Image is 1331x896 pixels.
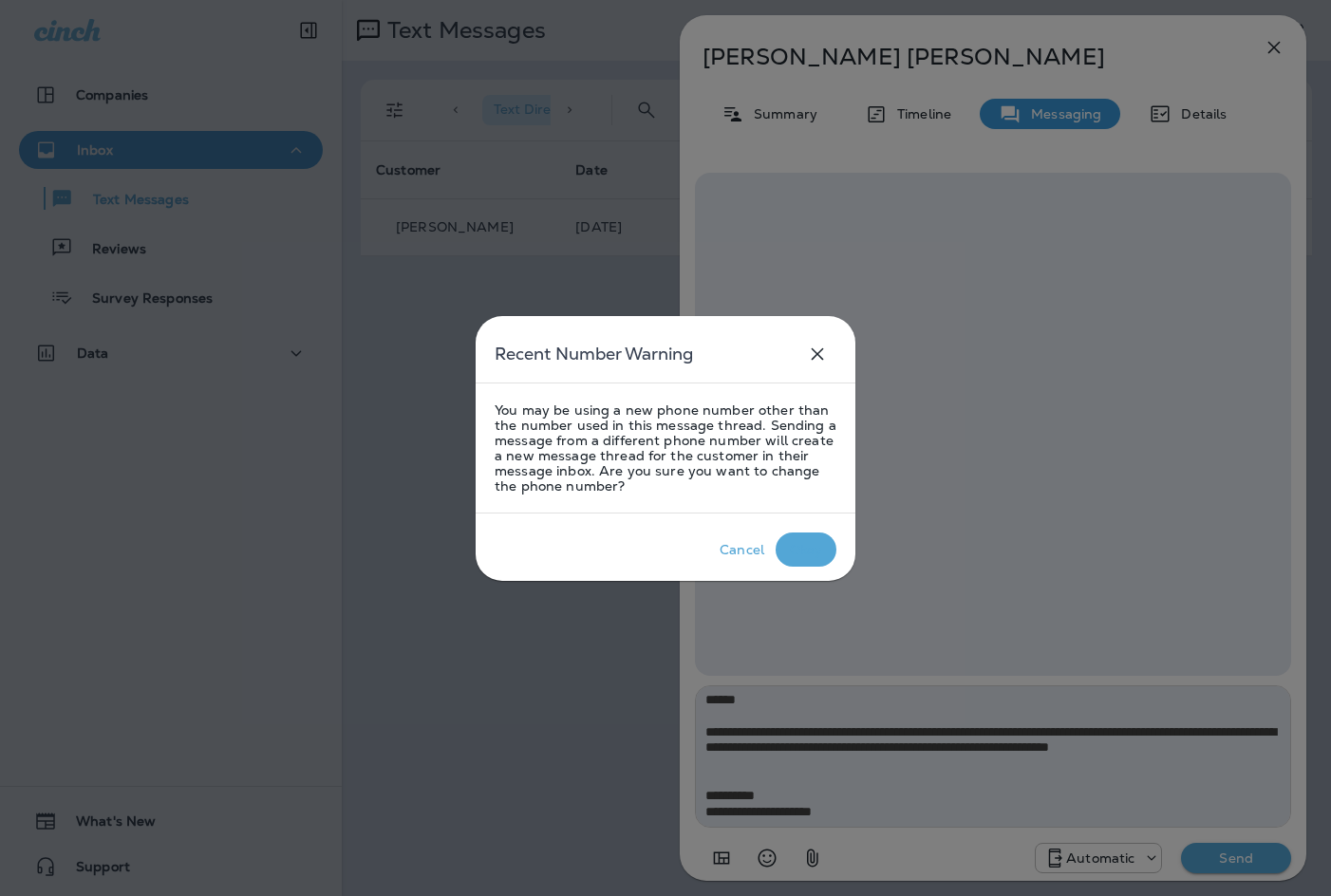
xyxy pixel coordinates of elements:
[495,402,836,494] p: You may be using a new phone number other than the number used in this message thread. Sending a ...
[790,542,823,557] div: Okay
[720,542,764,557] div: Cancel
[708,532,776,567] button: Cancel
[776,532,836,567] button: Okay
[495,339,693,369] h5: Recent Number Warning
[798,335,836,373] button: close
